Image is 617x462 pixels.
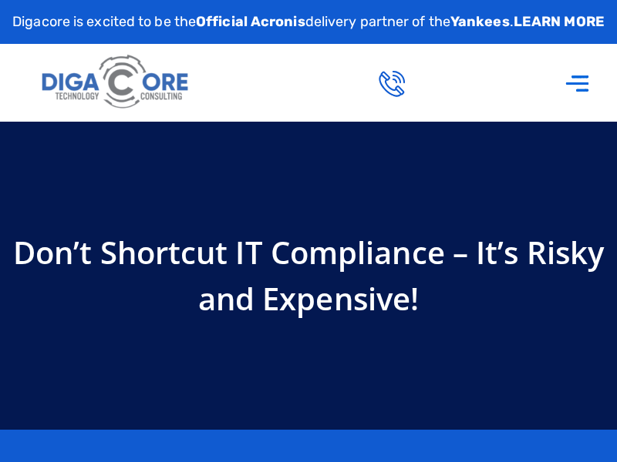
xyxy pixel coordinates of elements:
[450,13,510,30] strong: Yankees
[8,229,609,322] h1: Don’t Shortcut IT Compliance – It’s Risky and Expensive!
[38,49,194,115] img: Digacore logo 1
[557,62,598,104] div: Menu Toggle
[12,12,605,32] p: Digacore is excited to be the delivery partner of the .
[196,13,305,30] strong: Official Acronis
[514,13,605,30] a: LEARN MORE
